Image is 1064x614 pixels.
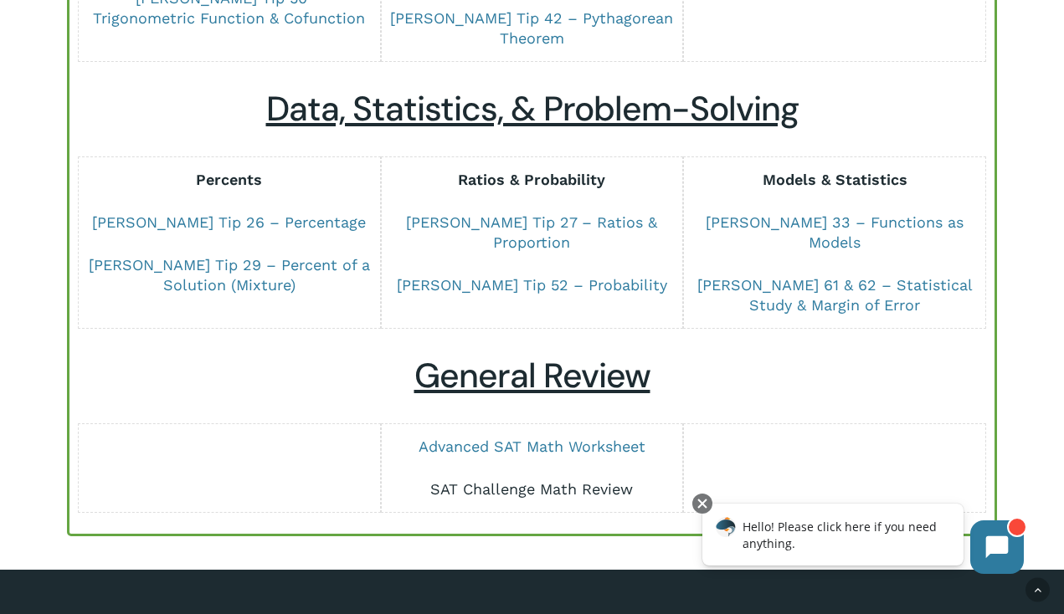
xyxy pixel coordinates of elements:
[196,171,262,188] strong: Percents
[419,437,645,455] a: Advanced SAT Math Worksheet
[406,213,657,251] a: [PERSON_NAME] Tip 27 – Ratios & Proportion
[458,171,605,188] strong: Ratios & Probability
[397,276,667,294] a: [PERSON_NAME] Tip 52 – Probability
[763,171,907,188] strong: Models & Statistics
[89,256,370,294] a: [PERSON_NAME] Tip 29 – Percent of a Solution (Mixture)
[706,213,964,251] a: [PERSON_NAME] 33 – Functions as Models
[430,480,633,498] a: SAT Challenge Math Review
[414,354,650,398] u: General Review
[92,213,366,231] a: [PERSON_NAME] Tip 26 – Percentage
[685,490,1041,591] iframe: Chatbot
[266,87,799,131] u: Data, Statistics, & Problem-Solving
[697,276,973,314] a: [PERSON_NAME] 61 & 62 – Statistical Study & Margin of Error
[390,9,673,47] a: [PERSON_NAME] Tip 42 – Pythagorean Theorem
